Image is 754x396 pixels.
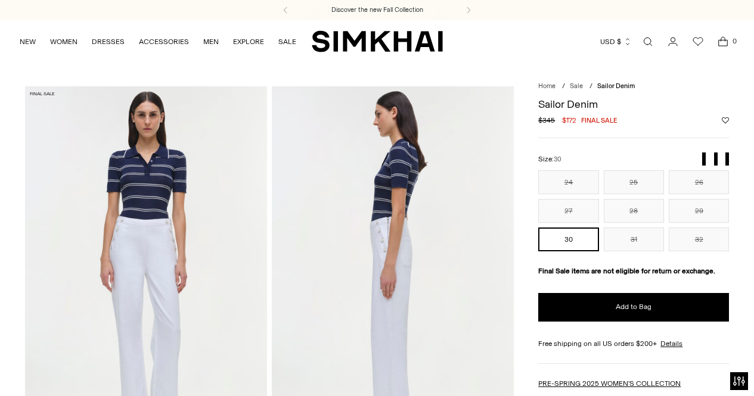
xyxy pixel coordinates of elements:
[331,5,423,15] a: Discover the new Fall Collection
[597,82,635,90] span: Sailor Denim
[722,117,729,124] button: Add to Wishlist
[616,302,651,312] span: Add to Bag
[669,170,729,194] button: 26
[669,199,729,223] button: 29
[233,29,264,55] a: EXPLORE
[669,227,729,251] button: 32
[554,155,561,163] span: 30
[589,82,592,92] div: /
[92,29,125,55] a: DRESSES
[538,227,598,251] button: 30
[711,30,735,54] a: Open cart modal
[538,293,729,322] button: Add to Bag
[604,199,664,223] button: 28
[538,99,729,110] h1: Sailor Denim
[570,82,583,90] a: Sale
[538,267,715,275] strong: Final Sale items are not eligible for return or exchange.
[538,379,681,388] a: PRE-SPRING 2025 WOMEN'S COLLECTION
[661,30,685,54] a: Go to the account page
[538,170,598,194] button: 24
[538,82,729,92] nav: breadcrumbs
[686,30,710,54] a: Wishlist
[20,29,36,55] a: NEW
[729,36,740,46] span: 0
[312,30,443,53] a: SIMKHAI
[538,154,561,165] label: Size:
[538,199,598,223] button: 27
[139,29,189,55] a: ACCESSORIES
[278,29,296,55] a: SALE
[50,29,77,55] a: WOMEN
[562,115,576,126] span: $172
[604,170,664,194] button: 25
[660,338,682,349] a: Details
[604,227,664,251] button: 31
[600,29,632,55] button: USD $
[203,29,219,55] a: MEN
[636,30,660,54] a: Open search modal
[538,338,729,349] div: Free shipping on all US orders $200+
[562,82,565,92] div: /
[538,82,556,90] a: Home
[538,115,555,126] s: $345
